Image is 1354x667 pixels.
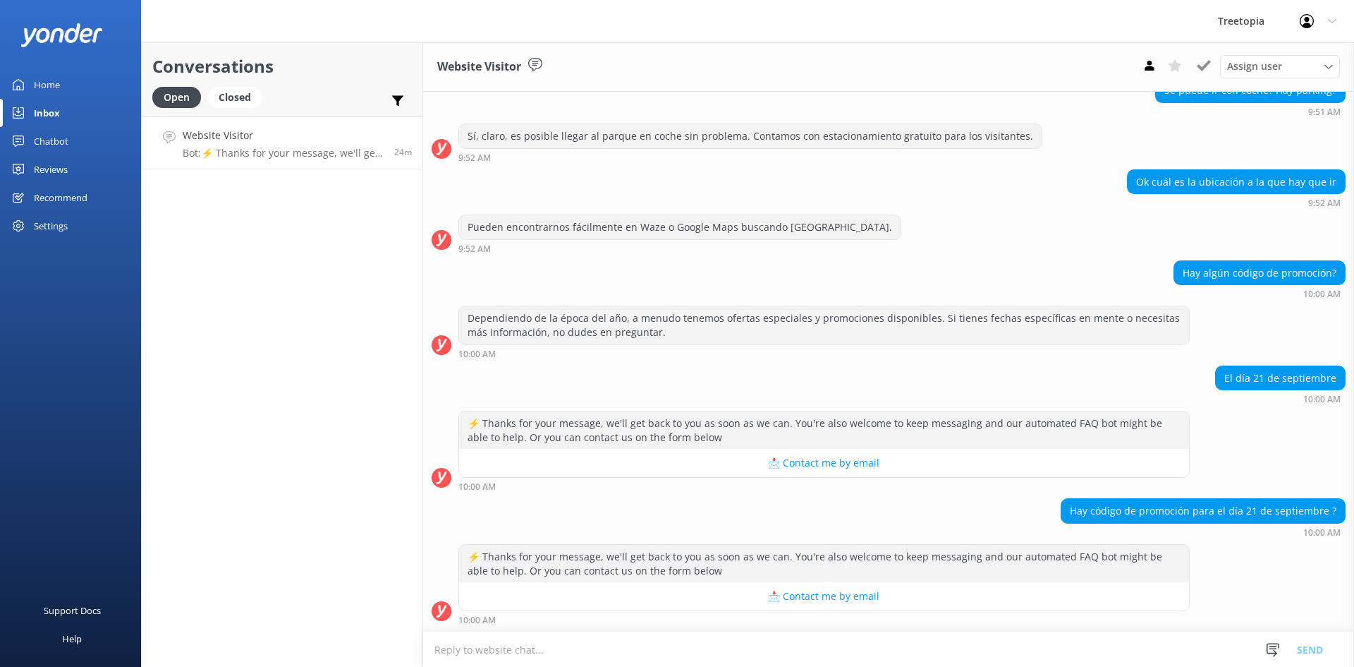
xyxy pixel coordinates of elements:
[458,152,1042,162] div: 09:52am 19-Aug-2025 (UTC -06:00) America/Mexico_City
[458,481,1190,491] div: 10:00am 19-Aug-2025 (UTC -06:00) America/Mexico_City
[1303,529,1341,537] strong: 10:00 AM
[459,215,901,239] div: Pueden encontrarnos fácilmente en Waze o Google Maps buscando [GEOGRAPHIC_DATA].
[34,155,68,184] div: Reviews
[208,89,269,104] a: Closed
[1127,198,1346,208] div: 09:52am 19-Aug-2025 (UTC -06:00) America/Mexico_City
[142,116,422,169] a: Website VisitorBot:⚡ Thanks for your message, we'll get back to you as soon as we can. You're als...
[1220,55,1340,78] div: Assign User
[459,411,1189,449] div: ⚡ Thanks for your message, we'll get back to you as soon as we can. You're also welcome to keep m...
[458,154,491,162] strong: 9:52 AM
[1155,107,1346,116] div: 09:51am 19-Aug-2025 (UTC -06:00) America/Mexico_City
[34,99,60,127] div: Inbox
[1308,108,1341,116] strong: 9:51 AM
[1303,395,1341,404] strong: 10:00 AM
[458,483,496,491] strong: 10:00 AM
[1216,366,1345,390] div: El día 21 de septiembre
[458,245,491,253] strong: 9:52 AM
[458,616,496,625] strong: 10:00 AM
[459,582,1189,611] button: 📩 Contact me by email
[437,58,521,76] h3: Website Visitor
[183,147,384,160] p: Bot: ⚡ Thanks for your message, we'll get back to you as soon as we can. You're also welcome to k...
[34,184,87,212] div: Recommend
[208,87,262,108] div: Closed
[62,625,82,653] div: Help
[1061,499,1345,523] div: Hay código de promoción para el día 21 de septiembre ?
[44,596,101,625] div: Support Docs
[1061,527,1346,537] div: 10:00am 19-Aug-2025 (UTC -06:00) America/Mexico_City
[21,23,102,47] img: yonder-white-logo.png
[458,615,1190,625] div: 10:00am 19-Aug-2025 (UTC -06:00) America/Mexico_City
[34,212,68,240] div: Settings
[183,128,384,143] h4: Website Visitor
[1215,394,1346,404] div: 10:00am 19-Aug-2025 (UTC -06:00) America/Mexico_City
[1303,290,1341,299] strong: 10:00 AM
[459,306,1189,344] div: Dependiendo de la época del año, a menudo tenemos ofertas especiales y promociones disponibles. S...
[152,89,208,104] a: Open
[1128,170,1345,194] div: Ok cuál es la ubicación a la que hay que ir
[458,350,496,359] strong: 10:00 AM
[1173,289,1346,299] div: 10:00am 19-Aug-2025 (UTC -06:00) America/Mexico_City
[152,87,201,108] div: Open
[394,146,412,158] span: 10:00am 19-Aug-2025 (UTC -06:00) America/Mexico_City
[34,127,68,155] div: Chatbot
[152,53,412,80] h2: Conversations
[458,349,1190,359] div: 10:00am 19-Aug-2025 (UTC -06:00) America/Mexico_City
[459,449,1189,477] button: 📩 Contact me by email
[459,545,1189,582] div: ⚡ Thanks for your message, we'll get back to you as soon as we can. You're also welcome to keep m...
[459,124,1042,148] div: Sí, claro, es posible llegar al parque en coche sin problema. Contamos con estacionamiento gratui...
[458,244,901,253] div: 09:52am 19-Aug-2025 (UTC -06:00) America/Mexico_City
[1227,59,1282,74] span: Assign user
[34,71,60,99] div: Home
[1174,261,1345,285] div: Hay algún código de promoción?
[1308,199,1341,208] strong: 9:52 AM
